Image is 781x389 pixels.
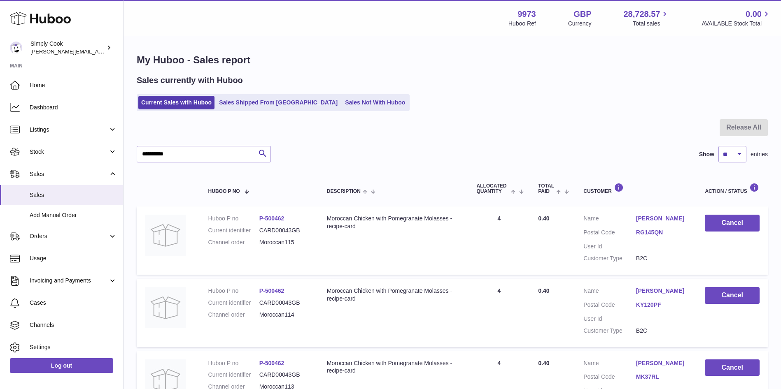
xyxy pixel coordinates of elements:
[751,151,768,158] span: entries
[30,232,108,240] span: Orders
[705,359,760,376] button: Cancel
[208,371,259,379] dt: Current identifier
[623,9,660,20] span: 28,728.57
[30,148,108,156] span: Stock
[259,215,284,222] a: P-500462
[208,287,259,295] dt: Huboo P no
[538,287,549,294] span: 0.40
[327,287,460,303] div: Moroccan Chicken with Pomegranate Molasses - recipe-card
[208,189,240,194] span: Huboo P no
[259,311,310,319] dd: Moroccan114
[30,277,108,285] span: Invoicing and Payments
[208,238,259,246] dt: Channel order
[208,299,259,307] dt: Current identifier
[636,301,689,309] a: KY120PF
[30,299,117,307] span: Cases
[476,183,508,194] span: ALLOCATED Quantity
[208,215,259,222] dt: Huboo P no
[583,301,636,311] dt: Postal Code
[30,40,105,56] div: Simply Cook
[705,287,760,304] button: Cancel
[705,215,760,232] button: Cancel
[468,206,530,275] td: 4
[259,299,310,307] dd: CARD00043GB
[568,20,592,28] div: Currency
[10,358,113,373] a: Log out
[30,170,108,178] span: Sales
[583,315,636,323] dt: User Id
[574,9,591,20] strong: GBP
[145,287,186,328] img: no-photo.jpg
[538,360,549,366] span: 0.40
[208,311,259,319] dt: Channel order
[583,373,636,383] dt: Postal Code
[216,96,340,109] a: Sales Shipped From [GEOGRAPHIC_DATA]
[30,343,117,351] span: Settings
[327,189,361,194] span: Description
[636,229,689,236] a: RG145QN
[30,126,108,134] span: Listings
[327,215,460,230] div: Moroccan Chicken with Pomegranate Molasses - recipe-card
[30,48,165,55] span: [PERSON_NAME][EMAIL_ADDRESS][DOMAIN_NAME]
[208,227,259,234] dt: Current identifier
[145,215,186,256] img: no-photo.jpg
[538,183,554,194] span: Total paid
[636,255,689,262] dd: B2C
[518,9,536,20] strong: 9973
[30,255,117,262] span: Usage
[468,279,530,347] td: 4
[702,9,771,28] a: 0.00 AVAILABLE Stock Total
[259,238,310,246] dd: Moroccan115
[208,359,259,367] dt: Huboo P no
[137,53,768,67] h1: My Huboo - Sales report
[259,287,284,294] a: P-500462
[699,151,714,158] label: Show
[259,227,310,234] dd: CARD00043GB
[508,20,536,28] div: Huboo Ref
[623,9,669,28] a: 28,728.57 Total sales
[583,287,636,297] dt: Name
[705,183,760,194] div: Action / Status
[30,191,117,199] span: Sales
[137,75,243,86] h2: Sales currently with Huboo
[10,42,22,54] img: emma@simplycook.com
[583,229,636,238] dt: Postal Code
[342,96,408,109] a: Sales Not With Huboo
[30,211,117,219] span: Add Manual Order
[636,287,689,295] a: [PERSON_NAME]
[138,96,214,109] a: Current Sales with Huboo
[30,104,117,111] span: Dashboard
[583,327,636,335] dt: Customer Type
[746,9,762,20] span: 0.00
[636,373,689,381] a: MK37RL
[583,359,636,369] dt: Name
[259,371,310,379] dd: CARD00043GB
[583,215,636,225] dt: Name
[583,183,688,194] div: Customer
[636,215,689,222] a: [PERSON_NAME]
[583,243,636,250] dt: User Id
[583,255,636,262] dt: Customer Type
[327,359,460,375] div: Moroccan Chicken with Pomegranate Molasses - recipe-card
[636,327,689,335] dd: B2C
[702,20,771,28] span: AVAILABLE Stock Total
[30,321,117,329] span: Channels
[30,81,117,89] span: Home
[636,359,689,367] a: [PERSON_NAME]
[538,215,549,222] span: 0.40
[259,360,284,366] a: P-500462
[633,20,669,28] span: Total sales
